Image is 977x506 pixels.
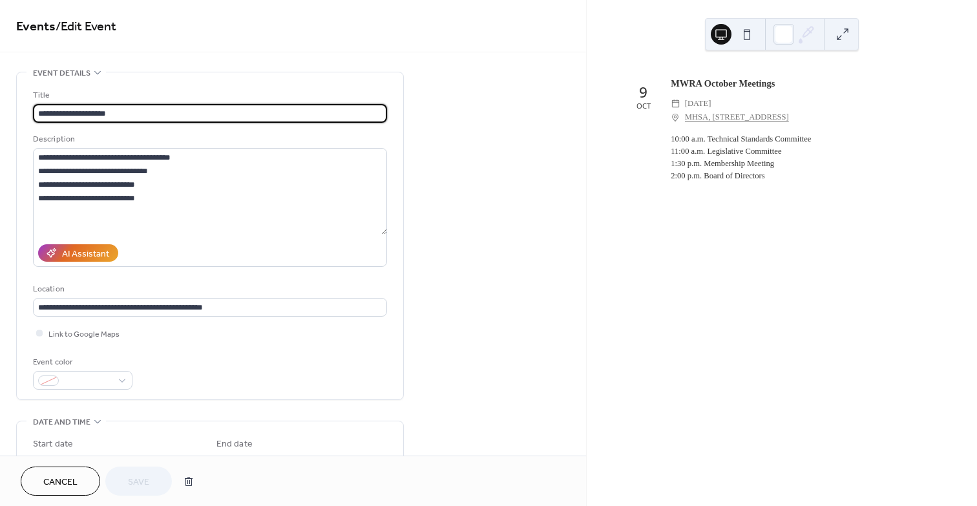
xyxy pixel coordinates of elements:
[33,67,90,80] span: Event details
[685,111,789,124] a: MHSA, [STREET_ADDRESS]
[33,89,384,102] div: Title
[56,14,116,39] span: / Edit Event
[33,416,90,429] span: Date and time
[33,454,50,468] span: Date
[639,85,647,100] div: 9
[48,328,120,341] span: Link to Google Maps
[671,77,935,91] div: MWRA October Meetings
[21,467,100,496] button: Cancel
[62,248,109,261] div: AI Assistant
[216,437,253,451] div: End date
[671,111,680,124] div: ​
[33,132,384,146] div: Description
[16,14,56,39] a: Events
[310,454,328,468] span: Time
[38,244,118,262] button: AI Assistant
[33,437,73,451] div: Start date
[127,454,145,468] span: Time
[636,102,651,109] div: Oct
[671,97,680,111] div: ​
[43,476,78,489] span: Cancel
[216,454,234,468] span: Date
[33,282,384,296] div: Location
[671,133,935,182] div: 10:00 a.m. Technical Standards Committee 11:00 a.m. Legislative Committee 1:30 p.m. Membership Me...
[33,355,130,369] div: Event color
[685,97,711,111] span: [DATE]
